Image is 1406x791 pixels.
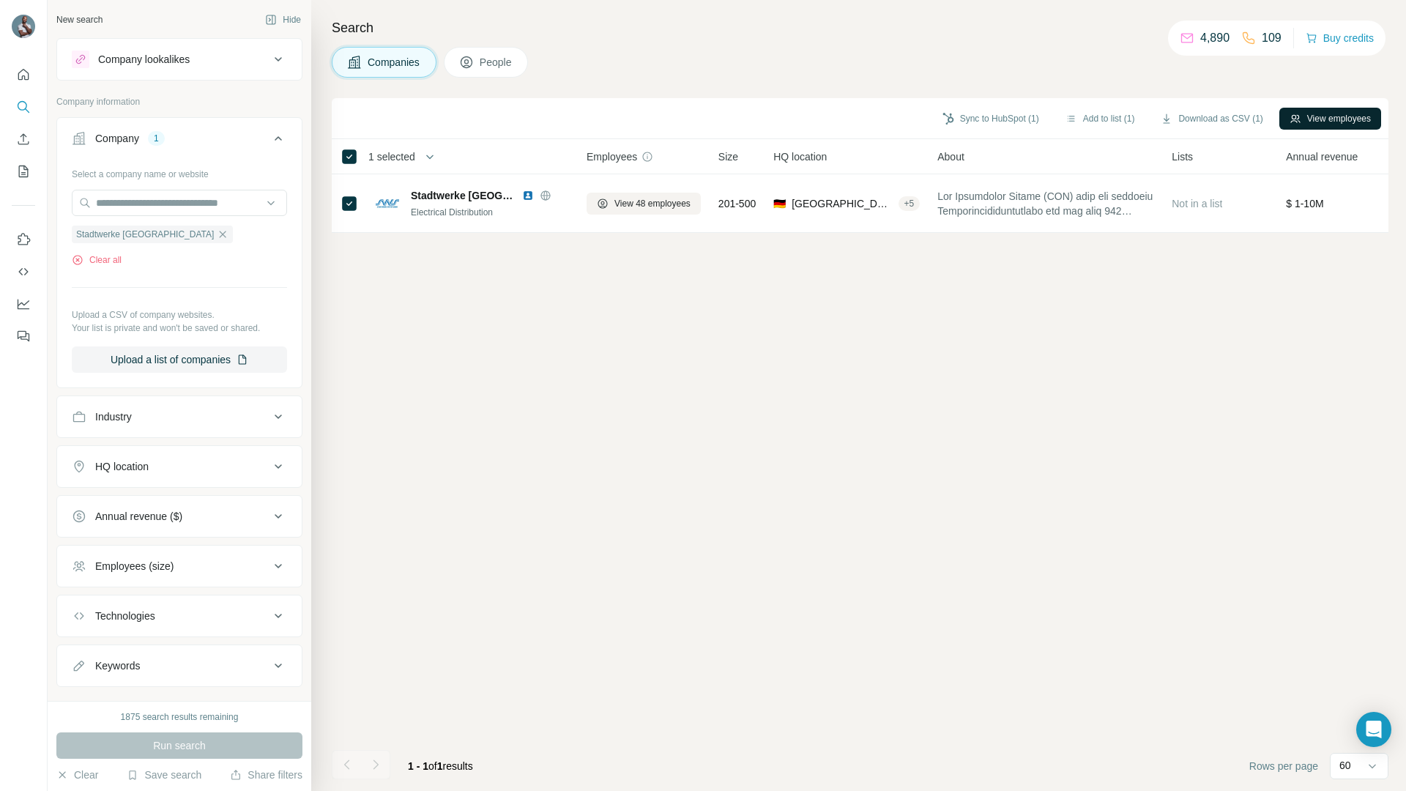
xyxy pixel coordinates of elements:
button: Use Surfe API [12,259,35,285]
button: Company1 [57,121,302,162]
button: Employees (size) [57,549,302,584]
span: About [937,149,964,164]
button: Search [12,94,35,120]
button: HQ location [57,449,302,484]
p: 60 [1339,758,1351,773]
span: Stadtwerke [GEOGRAPHIC_DATA] [76,228,214,241]
p: Company information [56,95,302,108]
span: Stadtwerke [GEOGRAPHIC_DATA] [411,188,515,203]
img: LinkedIn logo [522,190,534,201]
span: 1 selected [368,149,415,164]
p: Upload a CSV of company websites. [72,308,287,322]
button: Clear [56,768,98,782]
button: Feedback [12,323,35,349]
button: Dashboard [12,291,35,317]
button: Industry [57,399,302,434]
span: HQ location [773,149,827,164]
div: Company lookalikes [98,52,190,67]
span: Employees [587,149,637,164]
p: Your list is private and won't be saved or shared. [72,322,287,335]
span: 201-500 [718,196,756,211]
span: 1 [437,760,443,772]
button: Annual revenue ($) [57,499,302,534]
button: Keywords [57,648,302,683]
span: View 48 employees [614,197,691,210]
button: View employees [1279,108,1381,130]
button: View 48 employees [587,193,701,215]
p: 109 [1262,29,1282,47]
div: Company [95,131,139,146]
button: Upload a list of companies [72,346,287,373]
button: Clear all [72,253,122,267]
div: Industry [95,409,132,424]
button: Save search [127,768,201,782]
button: Hide [255,9,311,31]
div: Open Intercom Messenger [1356,712,1391,747]
div: Annual revenue ($) [95,509,182,524]
span: Not in a list [1172,198,1222,209]
span: results [408,760,473,772]
div: HQ location [95,459,149,474]
span: Annual revenue [1286,149,1358,164]
span: Companies [368,55,421,70]
button: Share filters [230,768,302,782]
span: of [428,760,437,772]
button: My lists [12,158,35,185]
span: 🇩🇪 [773,196,786,211]
button: Company lookalikes [57,42,302,77]
button: Download as CSV (1) [1150,108,1273,130]
span: $ 1-10M [1286,198,1323,209]
span: Size [718,149,738,164]
button: Buy credits [1306,28,1374,48]
div: Electrical Distribution [411,206,569,219]
span: Lists [1172,149,1193,164]
h4: Search [332,18,1388,38]
div: 1 [148,132,165,145]
div: 1875 search results remaining [121,710,239,724]
img: Logo of Stadtwerke Speyer [376,192,399,215]
div: + 5 [899,197,920,210]
button: Enrich CSV [12,126,35,152]
div: New search [56,13,103,26]
span: Lor Ipsumdolor Sitame (CON) adip eli seddoeiu Temporincididuntutlabo etd mag aliq 942 Enimadminim... [937,189,1154,218]
div: Employees (size) [95,559,174,573]
span: People [480,55,513,70]
button: Technologies [57,598,302,634]
button: Use Surfe on LinkedIn [12,226,35,253]
button: Add to list (1) [1055,108,1145,130]
span: Rows per page [1249,759,1318,773]
img: Avatar [12,15,35,38]
button: Sync to HubSpot (1) [932,108,1049,130]
span: [GEOGRAPHIC_DATA], [GEOGRAPHIC_DATA] [792,196,892,211]
span: 1 - 1 [408,760,428,772]
div: Select a company name or website [72,162,287,181]
p: 4,890 [1200,29,1230,47]
button: Quick start [12,62,35,88]
div: Technologies [95,609,155,623]
div: Keywords [95,658,140,673]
